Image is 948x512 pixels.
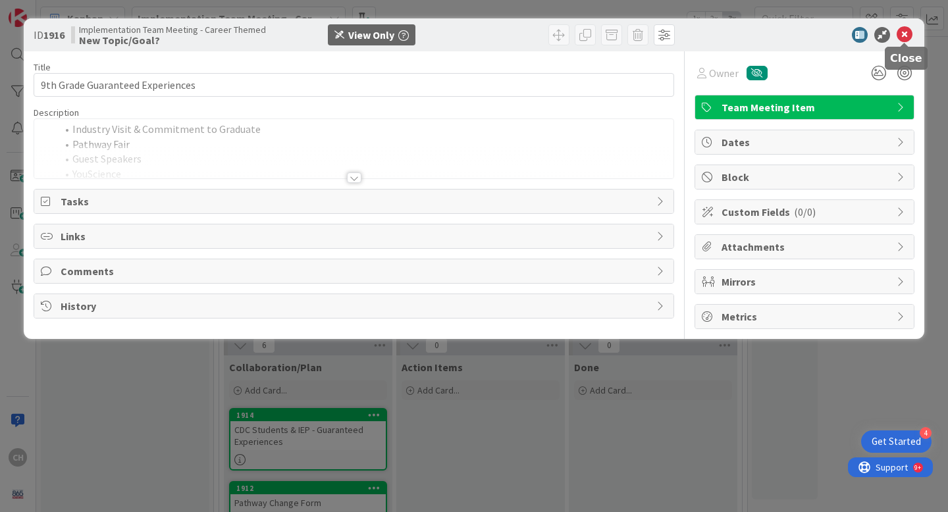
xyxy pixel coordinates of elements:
[872,435,921,448] div: Get Started
[722,134,890,150] span: Dates
[920,427,932,439] div: 4
[34,107,79,118] span: Description
[34,27,65,43] span: ID
[43,28,65,41] b: 1916
[722,309,890,324] span: Metrics
[890,52,922,64] h5: Close
[861,430,932,453] div: Open Get Started checklist, remaining modules: 4
[722,239,890,255] span: Attachments
[61,228,650,244] span: Links
[79,35,266,45] b: New Topic/Goal?
[722,274,890,290] span: Mirrors
[57,122,667,137] li: Industry Visit & Commitment to Graduate
[34,61,51,73] label: Title
[722,169,890,185] span: Block
[66,5,73,16] div: 9+
[61,263,650,279] span: Comments
[348,27,394,43] div: View Only
[722,204,890,220] span: Custom Fields
[28,2,60,18] span: Support
[794,205,816,218] span: ( 0/0 )
[61,193,650,209] span: Tasks
[709,65,739,81] span: Owner
[722,99,890,115] span: Team Meeting Item
[61,298,650,314] span: History
[57,137,667,152] li: Pathway Fair
[34,73,674,97] input: type card name here...
[79,24,266,35] span: Implementation Team Meeting - Career Themed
